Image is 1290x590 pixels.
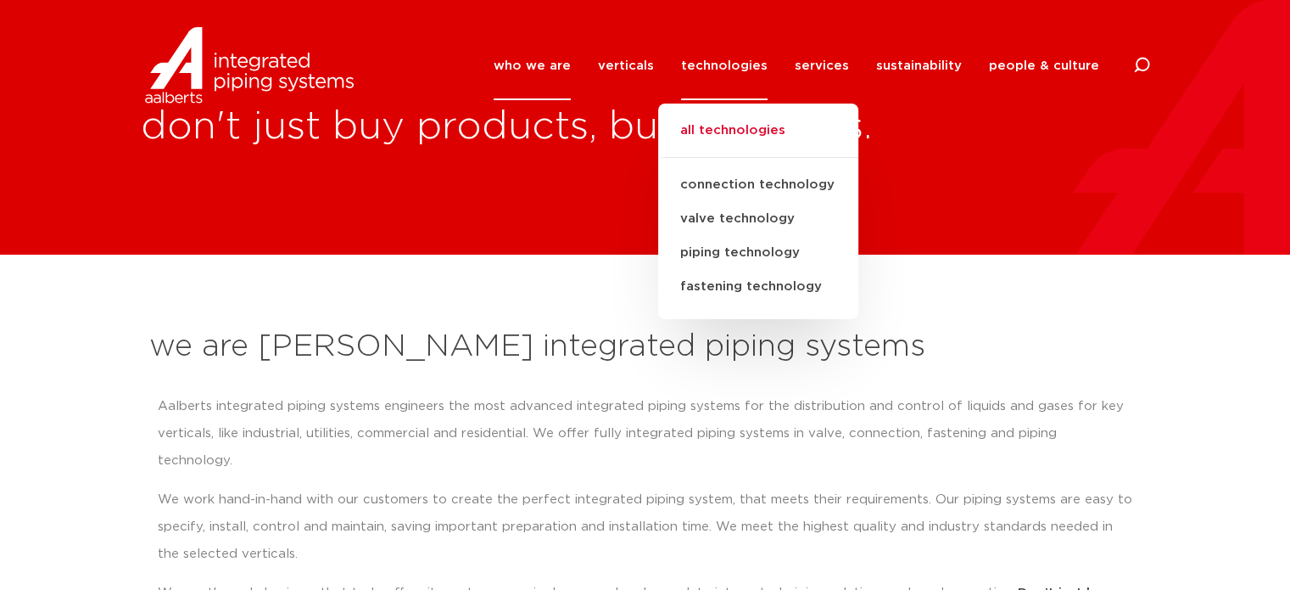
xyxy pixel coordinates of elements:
a: who we are [494,31,571,100]
a: services [795,31,849,100]
a: technologies [681,31,768,100]
a: verticals [598,31,654,100]
a: all technologies [658,121,858,158]
a: piping technology [658,236,858,270]
p: We work hand-in-hand with our customers to create the perfect integrated piping system, that meet... [158,486,1133,568]
h2: we are [PERSON_NAME] integrated piping systems [149,327,1142,368]
nav: Menu [494,31,1099,100]
a: connection technology [658,168,858,202]
a: fastening technology [658,270,858,304]
a: valve technology [658,202,858,236]
p: Aalberts integrated piping systems engineers the most advanced integrated piping systems for the ... [158,393,1133,475]
a: sustainability [876,31,962,100]
a: people & culture [989,31,1099,100]
ul: technologies [658,104,858,319]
